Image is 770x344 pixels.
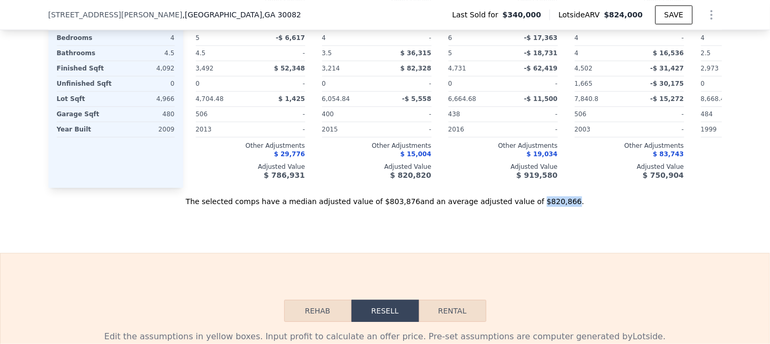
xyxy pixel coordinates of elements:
[701,65,719,72] span: 2,973
[322,65,340,72] span: 3,214
[118,31,175,45] div: 4
[196,46,248,60] div: 4.5
[322,46,375,60] div: 3.5
[653,150,684,158] span: $ 83,743
[448,95,476,103] span: 6,664.68
[57,46,114,60] div: Bathrooms
[448,34,453,42] span: 6
[390,171,431,179] span: $ 820,820
[505,107,558,122] div: -
[284,300,352,322] button: Rehab
[118,76,175,91] div: 0
[57,330,714,343] div: Edit the assumptions in yellow boxes. Input profit to calculate an offer price. Pre-set assumptio...
[196,163,305,171] div: Adjusted Value
[524,65,558,72] span: -$ 62,419
[118,122,175,137] div: 2009
[262,11,301,19] span: , GA 30082
[701,4,722,25] button: Show Options
[278,95,305,103] span: $ 1,425
[701,110,713,118] span: 484
[632,107,684,122] div: -
[57,61,114,76] div: Finished Sqft
[575,122,627,137] div: 2003
[575,46,627,60] div: 4
[448,80,453,87] span: 0
[524,95,558,103] span: -$ 11,500
[604,11,643,19] span: $824,000
[379,31,432,45] div: -
[276,34,305,42] span: -$ 6,617
[196,110,208,118] span: 506
[253,107,305,122] div: -
[651,95,684,103] span: -$ 15,272
[352,300,419,322] button: Resell
[379,122,432,137] div: -
[322,163,432,171] div: Adjusted Value
[575,141,684,150] div: Other Adjustments
[402,95,431,103] span: -$ 5,558
[527,150,558,158] span: $ 19,034
[419,300,486,322] button: Rental
[322,34,326,42] span: 4
[253,46,305,60] div: -
[503,9,542,20] span: $340,000
[632,31,684,45] div: -
[196,34,200,42] span: 5
[264,171,305,179] span: $ 786,931
[196,95,224,103] span: 4,704.48
[379,76,432,91] div: -
[524,34,558,42] span: -$ 17,363
[505,76,558,91] div: -
[516,171,557,179] span: $ 919,580
[57,31,114,45] div: Bedrooms
[643,171,684,179] span: $ 750,904
[253,76,305,91] div: -
[448,46,501,60] div: 5
[183,9,302,20] span: , [GEOGRAPHIC_DATA]
[196,80,200,87] span: 0
[196,65,214,72] span: 3,492
[48,188,722,207] div: The selected comps have a median adjusted value of $803,876 and an average adjusted value of $820...
[448,141,558,150] div: Other Adjustments
[655,5,692,24] button: SAVE
[118,92,175,106] div: 4,966
[57,122,114,137] div: Year Built
[558,9,604,20] span: Lotside ARV
[701,46,754,60] div: 2.5
[651,65,684,72] span: -$ 31,427
[524,49,558,57] span: -$ 18,731
[448,110,461,118] span: 438
[448,163,558,171] div: Adjusted Value
[118,46,175,60] div: 4.5
[452,9,503,20] span: Last Sold for
[57,92,114,106] div: Lot Sqft
[701,34,705,42] span: 4
[575,80,593,87] span: 1,665
[401,65,432,72] span: $ 82,328
[322,80,326,87] span: 0
[118,61,175,76] div: 4,092
[448,122,501,137] div: 2016
[196,141,305,150] div: Other Adjustments
[575,163,684,171] div: Adjusted Value
[322,141,432,150] div: Other Adjustments
[701,80,705,87] span: 0
[701,122,754,137] div: 1999
[448,65,466,72] span: 4,731
[57,107,114,122] div: Garage Sqft
[505,122,558,137] div: -
[401,150,432,158] span: $ 15,004
[632,122,684,137] div: -
[575,65,593,72] span: 4,502
[651,80,684,87] span: -$ 30,175
[196,122,248,137] div: 2013
[575,95,599,103] span: 7,840.8
[401,49,432,57] span: $ 36,315
[322,110,334,118] span: 400
[322,122,375,137] div: 2015
[253,122,305,137] div: -
[653,49,684,57] span: $ 16,536
[48,9,183,20] span: [STREET_ADDRESS][PERSON_NAME]
[274,65,305,72] span: $ 52,348
[379,107,432,122] div: -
